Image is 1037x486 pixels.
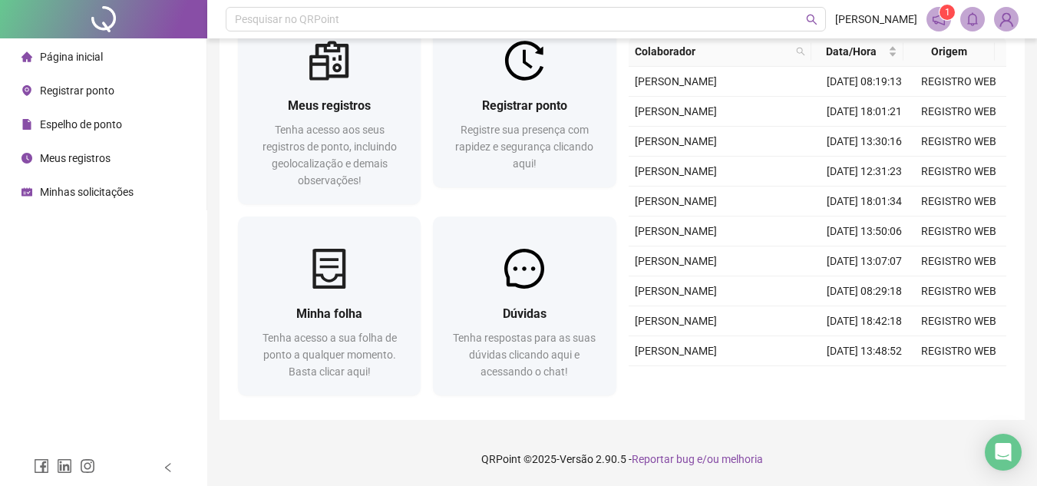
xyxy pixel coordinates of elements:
span: [PERSON_NAME] [635,285,717,297]
span: Registre sua presença com rapidez e segurança clicando aqui! [455,124,593,170]
td: [DATE] 08:19:13 [817,67,912,97]
td: REGISTRO WEB [912,276,1006,306]
th: Origem [903,37,995,67]
td: REGISTRO WEB [912,366,1006,396]
span: Minha folha [296,306,362,321]
td: REGISTRO WEB [912,127,1006,157]
span: environment [21,85,32,96]
span: home [21,51,32,62]
td: REGISTRO WEB [912,67,1006,97]
span: [PERSON_NAME] [635,315,717,327]
td: [DATE] 18:42:18 [817,306,912,336]
td: REGISTRO WEB [912,97,1006,127]
a: Minha folhaTenha acesso a sua folha de ponto a qualquer momento. Basta clicar aqui! [238,217,421,395]
span: facebook [34,458,49,474]
td: [DATE] 12:31:23 [817,157,912,187]
td: [DATE] 13:50:06 [817,217,912,246]
span: notification [932,12,946,26]
span: Tenha acesso a sua folha de ponto a qualquer momento. Basta clicar aqui! [263,332,397,378]
img: 88752 [995,8,1018,31]
td: [DATE] 13:02:34 [817,366,912,396]
span: search [796,47,805,56]
span: Página inicial [40,51,103,63]
span: Registrar ponto [40,84,114,97]
td: REGISTRO WEB [912,217,1006,246]
span: [PERSON_NAME] [635,195,717,207]
span: 1 [945,7,950,18]
td: [DATE] 08:29:18 [817,276,912,306]
span: bell [966,12,979,26]
td: REGISTRO WEB [912,306,1006,336]
span: [PERSON_NAME] [635,255,717,267]
td: REGISTRO WEB [912,336,1006,366]
td: [DATE] 18:01:34 [817,187,912,217]
td: REGISTRO WEB [912,246,1006,276]
span: [PERSON_NAME] [635,75,717,88]
span: Tenha acesso aos seus registros de ponto, incluindo geolocalização e demais observações! [263,124,397,187]
span: instagram [80,458,95,474]
span: Minhas solicitações [40,186,134,198]
span: Tenha respostas para as suas dúvidas clicando aqui e acessando o chat! [453,332,596,378]
span: [PERSON_NAME] [635,165,717,177]
span: Meus registros [288,98,371,113]
td: [DATE] 13:48:52 [817,336,912,366]
td: [DATE] 13:07:07 [817,246,912,276]
sup: 1 [940,5,955,20]
td: [DATE] 18:01:21 [817,97,912,127]
span: [PERSON_NAME] [635,345,717,357]
span: Meus registros [40,152,111,164]
footer: QRPoint © 2025 - 2.90.5 - [207,432,1037,486]
span: Reportar bug e/ou melhoria [632,453,763,465]
span: search [793,40,808,63]
span: Versão [560,453,593,465]
td: [DATE] 13:30:16 [817,127,912,157]
a: DúvidasTenha respostas para as suas dúvidas clicando aqui e acessando o chat! [433,217,616,395]
span: linkedin [57,458,72,474]
div: Open Intercom Messenger [985,434,1022,471]
span: [PERSON_NAME] [835,11,917,28]
td: REGISTRO WEB [912,157,1006,187]
a: Registrar pontoRegistre sua presença com rapidez e segurança clicando aqui! [433,8,616,187]
span: file [21,119,32,130]
span: [PERSON_NAME] [635,105,717,117]
span: left [163,462,173,473]
span: Dúvidas [503,306,547,321]
span: Espelho de ponto [40,118,122,131]
th: Data/Hora [811,37,903,67]
span: Colaborador [635,43,791,60]
a: Meus registrosTenha acesso aos seus registros de ponto, incluindo geolocalização e demais observa... [238,8,421,204]
td: REGISTRO WEB [912,187,1006,217]
span: clock-circle [21,153,32,164]
span: [PERSON_NAME] [635,225,717,237]
span: schedule [21,187,32,197]
span: search [806,14,817,25]
span: Registrar ponto [482,98,567,113]
span: Data/Hora [817,43,884,60]
span: [PERSON_NAME] [635,135,717,147]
